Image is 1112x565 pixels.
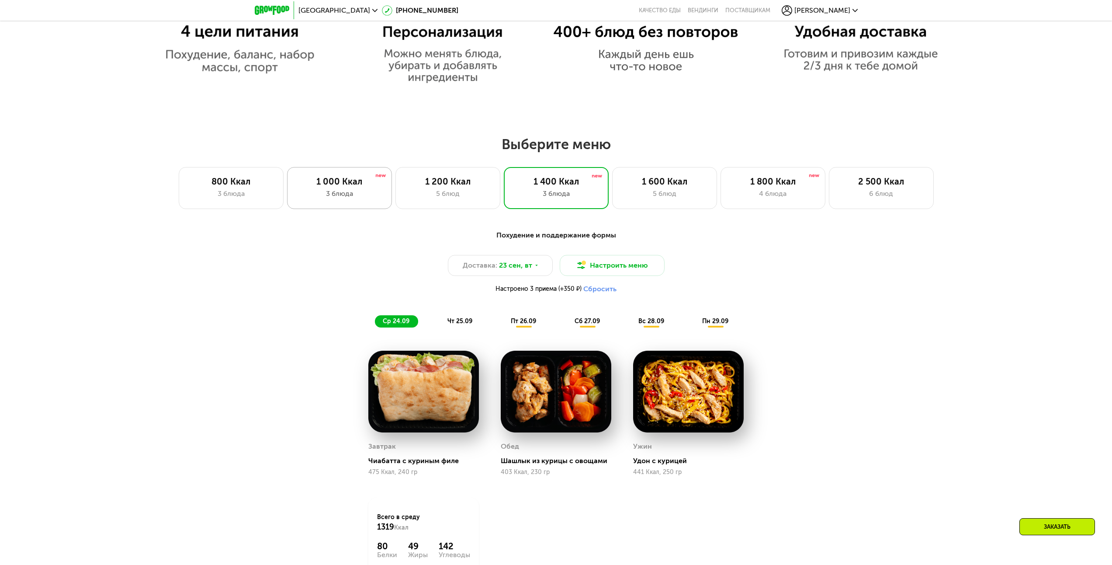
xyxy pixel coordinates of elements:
[377,551,397,558] div: Белки
[501,440,519,453] div: Обед
[495,286,582,292] span: Настроено 3 приема (+350 ₽)
[730,188,816,199] div: 4 блюда
[368,440,396,453] div: Завтрак
[188,188,274,199] div: 3 блюда
[513,176,599,187] div: 1 400 Ккал
[633,457,751,465] div: Удон с курицей
[447,317,472,325] span: чт 25.09
[501,457,618,465] div: Шашлык из курицы с овощами
[377,541,397,551] div: 80
[838,188,925,199] div: 6 блюд
[377,513,470,532] div: Всего в среду
[368,457,486,465] div: Чиабатта с куриным филе
[382,5,458,16] a: [PHONE_NUMBER]
[439,551,470,558] div: Углеводы
[394,524,409,531] span: Ккал
[501,469,611,476] div: 403 Ккал, 230 гр
[463,260,497,271] span: Доставка:
[28,136,1084,153] h2: Выберите меню
[296,188,383,199] div: 3 блюда
[383,317,409,325] span: ср 24.09
[368,469,479,476] div: 475 Ккал, 240 гр
[583,285,617,293] button: Сбросить
[702,317,728,325] span: пн 29.09
[298,230,815,241] div: Похудение и поддержание формы
[296,176,383,187] div: 1 000 Ккал
[633,469,744,476] div: 441 Ккал, 250 гр
[1019,518,1095,535] div: Заказать
[439,541,470,551] div: 142
[499,260,532,271] span: 23 сен, вт
[575,317,600,325] span: сб 27.09
[621,188,708,199] div: 5 блюд
[408,541,428,551] div: 49
[638,317,664,325] span: вс 28.09
[560,255,665,276] button: Настроить меню
[838,176,925,187] div: 2 500 Ккал
[188,176,274,187] div: 800 Ккал
[730,176,816,187] div: 1 800 Ккал
[405,188,491,199] div: 5 блюд
[511,317,536,325] span: пт 26.09
[408,551,428,558] div: Жиры
[298,7,370,14] span: [GEOGRAPHIC_DATA]
[621,176,708,187] div: 1 600 Ккал
[633,440,652,453] div: Ужин
[377,522,394,532] span: 1319
[688,7,718,14] a: Вендинги
[725,7,770,14] div: поставщикам
[639,7,681,14] a: Качество еды
[513,188,599,199] div: 3 блюда
[794,7,850,14] span: [PERSON_NAME]
[405,176,491,187] div: 1 200 Ккал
